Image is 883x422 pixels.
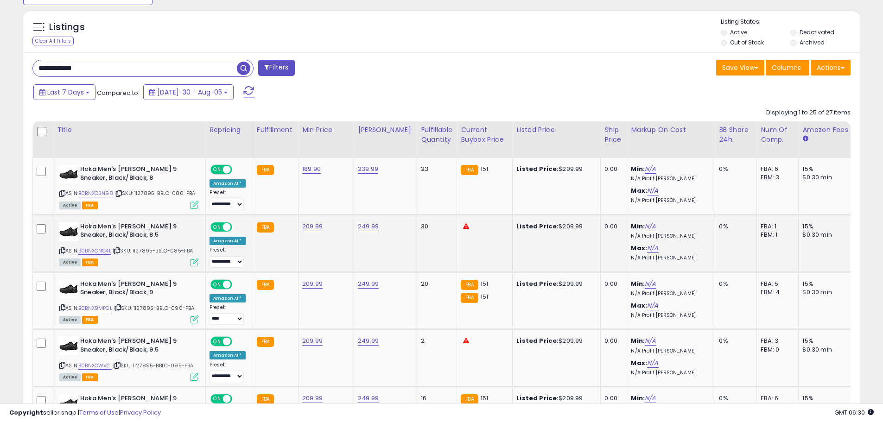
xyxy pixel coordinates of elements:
span: Last 7 Days [47,88,84,97]
a: N/A [645,279,656,289]
span: OFF [231,338,246,346]
b: Hoka Men's [PERSON_NAME] 9 Sneaker, Black/Black, 8 [80,165,193,184]
div: BB Share 24h. [719,125,753,145]
label: Deactivated [800,28,834,36]
a: 209.99 [302,394,323,403]
h5: Listings [49,21,85,34]
span: [DATE]-30 - Aug-05 [157,88,222,97]
div: 15% [802,337,879,345]
b: Max: [631,301,647,310]
div: FBA: 6 [761,394,791,403]
div: Ship Price [604,125,623,145]
a: 249.99 [358,222,379,231]
b: Hoka Men's [PERSON_NAME] 9 Sneaker, Black/Black, 9.5 [80,337,193,356]
a: B0BNXCWV21 [78,362,112,370]
div: ASIN: [59,337,198,380]
span: | SKU: 1127895-BBLC-080-FBA [114,189,196,197]
img: 31qAXlSioEL._SL40_.jpg [59,222,78,241]
span: All listings currently available for purchase on Amazon [59,258,81,266]
button: Filters [258,60,294,76]
button: [DATE]-30 - Aug-05 [143,84,234,100]
span: 151 [481,292,488,301]
div: FBA: 5 [761,280,791,288]
span: OFF [231,166,246,174]
div: 15% [802,165,879,173]
div: FBA: 1 [761,222,791,231]
img: 31qAXlSioEL._SL40_.jpg [59,280,78,298]
div: Fulfillment [257,125,294,135]
span: FBA [82,258,98,266]
span: FBA [82,316,98,324]
div: Min Price [302,125,350,135]
a: 189.90 [302,164,321,174]
div: FBA: 3 [761,337,791,345]
div: $209.99 [516,165,593,173]
span: ON [211,166,223,174]
small: FBA [461,394,478,404]
a: N/A [645,394,656,403]
b: Hoka Men's [PERSON_NAME] 9 Sneaker, Black/Black, 8.5 [80,222,193,242]
span: FBA [82,202,98,209]
div: Preset: [210,189,246,210]
b: Min: [631,279,645,288]
b: Max: [631,186,647,195]
div: seller snap | | [9,409,161,417]
a: N/A [647,186,658,195]
div: $209.99 [516,394,593,403]
div: 0% [719,280,750,288]
div: 15% [802,280,879,288]
p: N/A Profit [PERSON_NAME] [631,197,708,204]
div: 20 [421,280,450,288]
div: Current Buybox Price [461,125,508,145]
a: 239.99 [358,164,378,174]
span: FBA [82,373,98,381]
div: Amazon AI * [210,237,246,245]
div: Num of Comp. [761,125,794,145]
div: ASIN: [59,165,198,208]
div: Amazon Fees [802,125,883,135]
p: Listing States: [721,18,860,26]
span: | SKU: 1127895-BBLC-090-FBA [114,304,195,312]
a: Terms of Use [79,408,119,417]
a: N/A [645,222,656,231]
a: B0BNXC3N98 [78,189,113,197]
a: 249.99 [358,336,379,346]
a: 209.99 [302,336,323,346]
div: Title [57,125,202,135]
a: N/A [645,336,656,346]
div: Amazon AI * [210,294,246,302]
img: 31qAXlSioEL._SL40_.jpg [59,337,78,355]
a: 209.99 [302,279,323,289]
div: 23 [421,165,450,173]
div: 16 [421,394,450,403]
span: | SKU: 1127895-BBLC-095-FBA [113,362,194,369]
label: Archived [800,38,825,46]
span: 2025-08-13 06:30 GMT [834,408,874,417]
a: 249.99 [358,394,379,403]
small: FBA [461,165,478,175]
p: N/A Profit [PERSON_NAME] [631,370,708,376]
div: 0% [719,165,750,173]
span: All listings currently available for purchase on Amazon [59,202,81,209]
div: 0.00 [604,222,620,231]
b: Min: [631,394,645,403]
small: FBA [257,280,274,290]
span: 151 [481,279,488,288]
div: 15% [802,222,879,231]
b: Min: [631,164,645,173]
div: Preset: [210,362,246,383]
p: N/A Profit [PERSON_NAME] [631,348,708,354]
div: Preset: [210,247,246,268]
span: ON [211,338,223,346]
b: Listed Price: [516,394,559,403]
a: B0BNX9MPCL [78,304,112,312]
span: OFF [231,280,246,288]
small: FBA [461,293,478,303]
div: FBM: 0 [761,346,791,354]
div: 15% [802,394,879,403]
button: Actions [811,60,851,76]
div: FBA: 6 [761,165,791,173]
b: Listed Price: [516,336,559,345]
b: Min: [631,336,645,345]
div: 30 [421,222,450,231]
